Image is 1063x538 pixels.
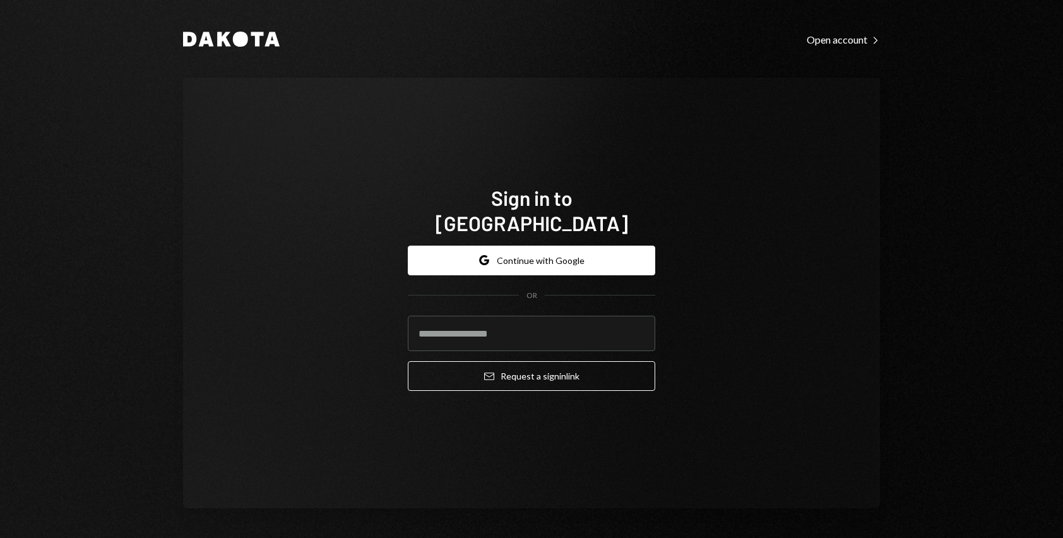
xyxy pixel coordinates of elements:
[807,33,880,46] div: Open account
[807,32,880,46] a: Open account
[408,246,655,275] button: Continue with Google
[526,290,537,301] div: OR
[408,361,655,391] button: Request a signinlink
[408,185,655,236] h1: Sign in to [GEOGRAPHIC_DATA]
